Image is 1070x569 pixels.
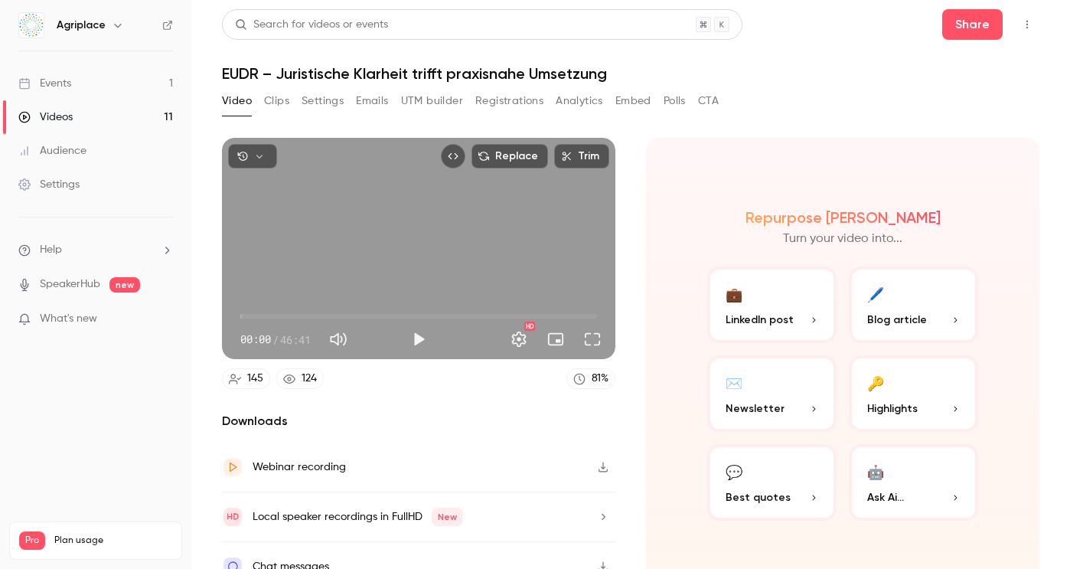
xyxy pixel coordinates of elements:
div: 💬 [726,459,742,483]
button: 💬Best quotes [707,444,837,521]
button: Embed video [441,144,465,168]
span: / [272,332,279,348]
span: 46:41 [280,332,311,348]
h6: Agriplace [57,18,106,33]
button: UTM builder [401,89,463,113]
div: 145 [247,371,263,387]
button: 🔑Highlights [849,355,978,432]
span: Best quotes [726,489,791,505]
span: Help [40,242,62,258]
span: What's new [40,311,97,327]
button: Settings [504,324,534,355]
button: 💼LinkedIn post [707,267,837,343]
span: Blog article [867,312,927,328]
div: 🤖 [867,459,884,483]
div: Audience [18,143,86,159]
h2: Downloads [222,412,615,430]
span: LinkedIn post [726,312,794,328]
button: 🖊️Blog article [849,267,978,343]
button: Polls [664,89,686,113]
button: ✉️Newsletter [707,355,837,432]
button: Emails [356,89,388,113]
span: new [109,277,140,293]
div: 🖊️ [867,282,884,306]
li: help-dropdown-opener [18,242,173,258]
div: 81 % [592,371,608,387]
div: ✉️ [726,371,742,394]
div: Settings [18,177,80,192]
div: 🔑 [867,371,884,394]
button: Replace [471,144,548,168]
img: Agriplace [19,13,44,38]
button: Clips [264,89,289,113]
button: Full screen [577,324,608,355]
button: Turn on miniplayer [540,324,571,355]
button: Registrations [475,89,543,113]
span: New [432,508,463,526]
div: HD [524,322,535,331]
p: Turn your video into... [783,230,902,248]
a: 145 [222,368,270,389]
div: Webinar recording [253,458,346,476]
button: Share [942,9,1003,40]
button: Settings [302,89,344,113]
button: Play [403,324,434,355]
button: CTA [698,89,719,113]
div: 00:00 [240,332,311,348]
span: Ask Ai... [867,489,904,505]
a: SpeakerHub [40,276,100,293]
div: Local speaker recordings in FullHD [253,508,463,526]
h2: Repurpose [PERSON_NAME] [745,208,941,227]
button: 🤖Ask Ai... [849,444,978,521]
button: Mute [323,324,354,355]
button: Top Bar Actions [1015,12,1039,37]
h1: EUDR – Juristische Klarheit trifft praxisnahe Umsetzung [222,64,1039,83]
span: Pro [19,531,45,550]
span: Highlights [867,401,918,417]
div: 124 [302,371,317,387]
button: Analytics [556,89,603,113]
button: Trim [554,144,609,168]
div: 💼 [726,282,742,306]
div: Events [18,76,71,91]
a: 124 [276,368,324,389]
iframe: Noticeable Trigger [155,312,173,326]
span: Newsletter [726,401,785,417]
div: Videos [18,110,73,125]
button: Video [222,89,252,113]
span: 00:00 [240,332,271,348]
button: Embed [615,89,651,113]
a: 81% [566,368,615,389]
span: Plan usage [54,535,172,547]
div: Search for videos or events [235,17,388,33]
